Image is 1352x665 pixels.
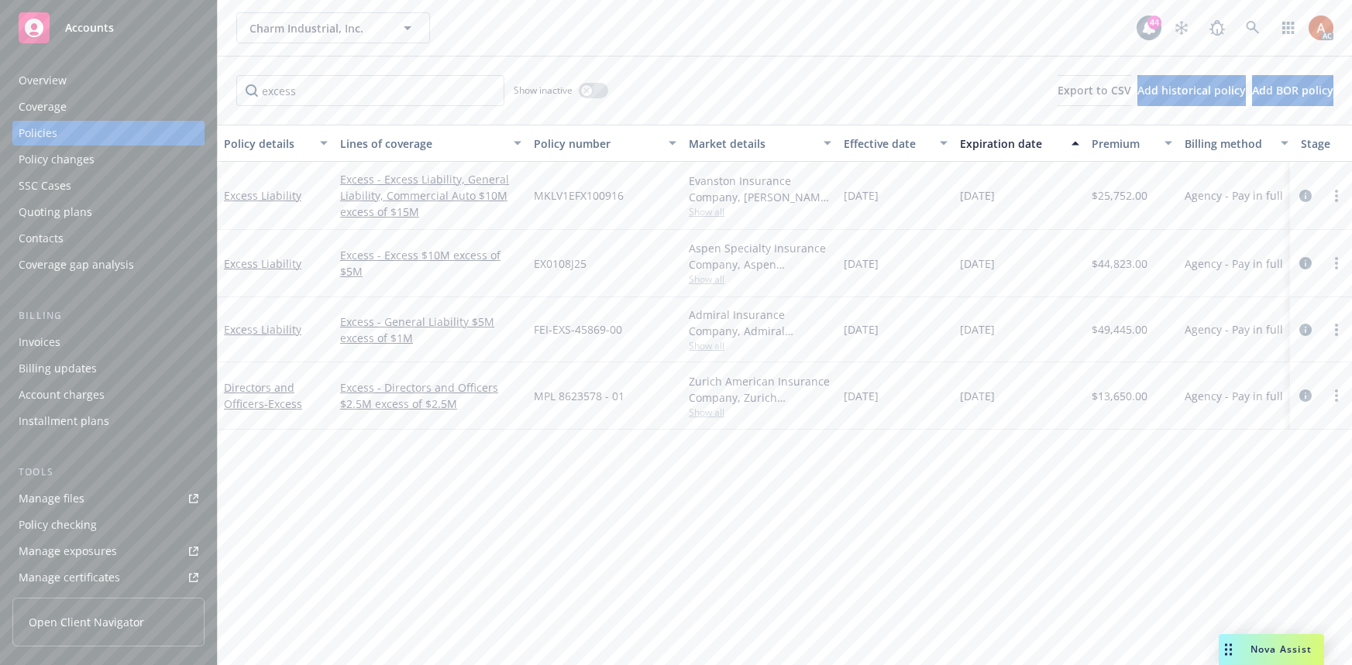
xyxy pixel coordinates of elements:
a: more [1327,187,1346,205]
div: Lines of coverage [340,135,504,152]
a: Excess - Excess $10M excess of $5M [340,247,521,279]
div: Policy number [534,135,659,152]
div: Manage certificates [19,565,120,590]
a: circleInformation [1296,187,1315,205]
button: Billing method [1178,125,1295,162]
span: Show all [689,339,831,352]
span: Export to CSV [1058,83,1131,98]
img: photo [1309,15,1333,40]
div: Evanston Insurance Company, [PERSON_NAME] Insurance, RT Specialty Insurance Services, LLC (RSG Sp... [689,173,831,205]
span: Agency - Pay in full [1185,388,1283,404]
span: FEI-EXS-45869-00 [534,321,622,338]
button: Premium [1085,125,1178,162]
div: Billing [12,308,205,324]
a: Policy checking [12,512,205,537]
div: Tools [12,464,205,480]
div: Quoting plans [19,200,92,225]
span: Agency - Pay in full [1185,255,1283,272]
button: Add BOR policy [1252,75,1333,106]
div: Manage exposures [19,539,117,564]
div: Admiral Insurance Company, Admiral Insurance Group ([PERSON_NAME] Corporation), [GEOGRAPHIC_DATA] [689,307,831,339]
div: Billing method [1185,135,1271,152]
a: more [1327,254,1346,273]
a: Stop snowing [1166,12,1197,43]
a: Excess Liability [224,256,301,271]
span: Nova Assist [1251,643,1312,656]
a: Quoting plans [12,200,205,225]
div: Premium [1092,135,1155,152]
a: circleInformation [1296,321,1315,339]
span: EX0108J25 [534,255,587,272]
a: Accounts [12,6,205,50]
a: circleInformation [1296,254,1315,273]
a: Coverage gap analysis [12,252,205,277]
a: Excess - General Liability $5M excess of $1M [340,314,521,346]
div: Account charges [19,382,105,407]
span: Show all [689,273,831,286]
div: Zurich American Insurance Company, Zurich Insurance Group [689,373,831,406]
div: Policies [19,121,57,146]
span: [DATE] [844,321,879,338]
a: Manage certificates [12,565,205,590]
a: Installment plans [12,409,205,434]
button: Policy number [528,125,683,162]
span: - Excess [264,396,302,411]
div: Stage [1301,135,1349,152]
a: Manage files [12,486,205,511]
span: $13,650.00 [1092,388,1147,404]
div: Overview [19,68,67,93]
div: Effective date [844,135,931,152]
button: Policy details [218,125,334,162]
span: $25,752.00 [1092,187,1147,204]
span: Agency - Pay in full [1185,321,1283,338]
button: Nova Assist [1219,634,1324,665]
div: Drag to move [1219,634,1238,665]
span: Charm Industrial, Inc. [249,20,384,36]
a: Overview [12,68,205,93]
div: Manage files [19,486,84,511]
span: Show inactive [514,84,573,97]
div: Billing updates [19,356,97,381]
span: [DATE] [960,187,995,204]
span: MPL 8623578 - 01 [534,388,624,404]
span: Agency - Pay in full [1185,187,1283,204]
a: Billing updates [12,356,205,381]
div: Invoices [19,330,60,355]
a: Excess Liability [224,322,301,337]
a: more [1327,386,1346,405]
div: Expiration date [960,135,1062,152]
a: Excess Liability [224,188,301,203]
input: Filter by keyword... [236,75,504,106]
a: Report a Bug [1202,12,1233,43]
a: Account charges [12,382,205,407]
span: [DATE] [960,388,995,404]
a: Excess - Excess Liability, General Liability, Commercial Auto $10M excess of $15M [340,171,521,220]
a: Directors and Officers [224,380,302,411]
a: Switch app [1273,12,1304,43]
a: circleInformation [1296,386,1315,405]
span: MKLV1EFX100916 [534,187,624,204]
span: [DATE] [960,255,995,272]
span: [DATE] [960,321,995,338]
a: Excess - Directors and Officers $2.5M excess of $2.5M [340,379,521,412]
span: $49,445.00 [1092,321,1147,338]
span: [DATE] [844,187,879,204]
button: Charm Industrial, Inc. [236,12,430,43]
a: Search [1237,12,1268,43]
button: Export to CSV [1058,75,1131,106]
div: Market details [689,135,814,152]
span: Show all [689,205,831,218]
span: Add BOR policy [1252,83,1333,98]
a: Coverage [12,94,205,119]
div: Coverage [19,94,67,119]
a: Manage exposures [12,539,205,564]
div: Contacts [19,226,64,251]
button: Market details [683,125,838,162]
div: SSC Cases [19,173,71,198]
a: Policy changes [12,147,205,172]
span: Open Client Navigator [29,614,144,630]
a: more [1327,321,1346,339]
span: [DATE] [844,255,879,272]
button: Add historical policy [1137,75,1246,106]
